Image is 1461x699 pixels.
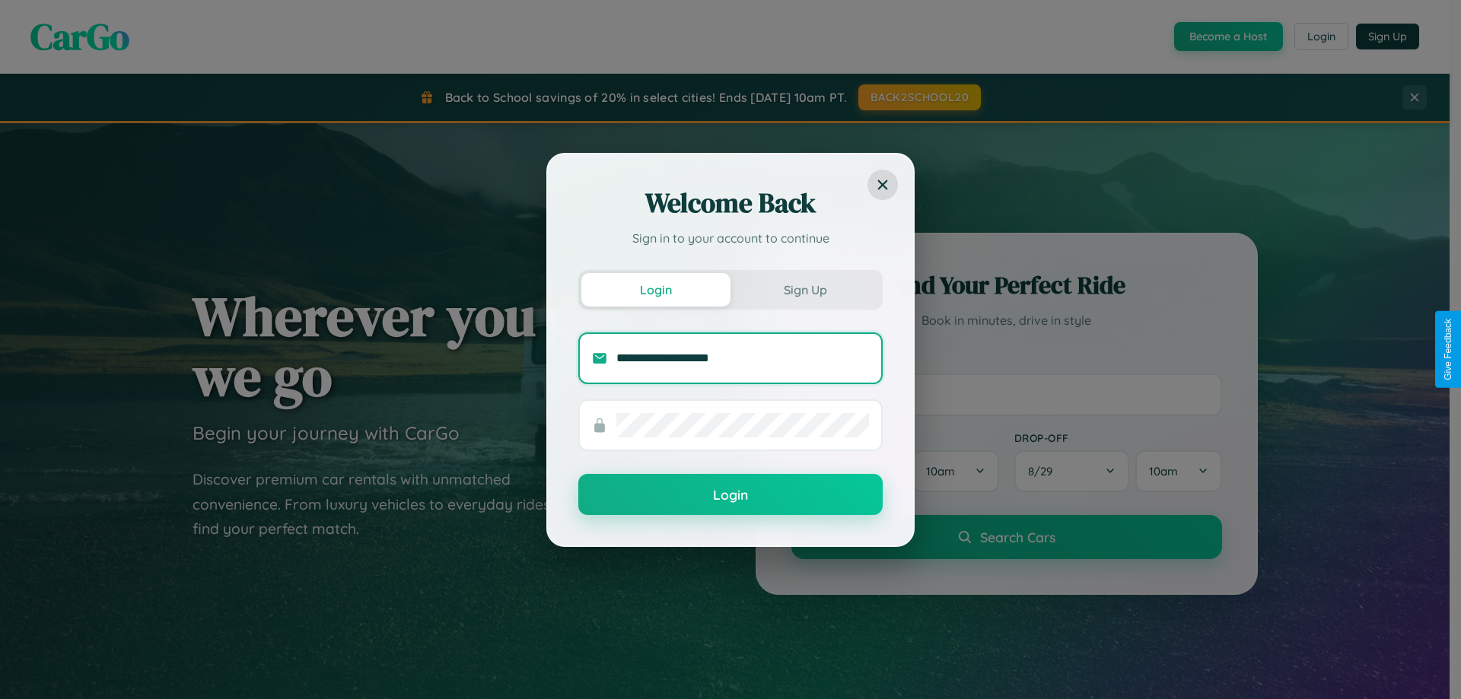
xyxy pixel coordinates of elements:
[581,273,730,307] button: Login
[1443,319,1453,380] div: Give Feedback
[578,229,883,247] p: Sign in to your account to continue
[578,474,883,515] button: Login
[578,185,883,221] h2: Welcome Back
[730,273,880,307] button: Sign Up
